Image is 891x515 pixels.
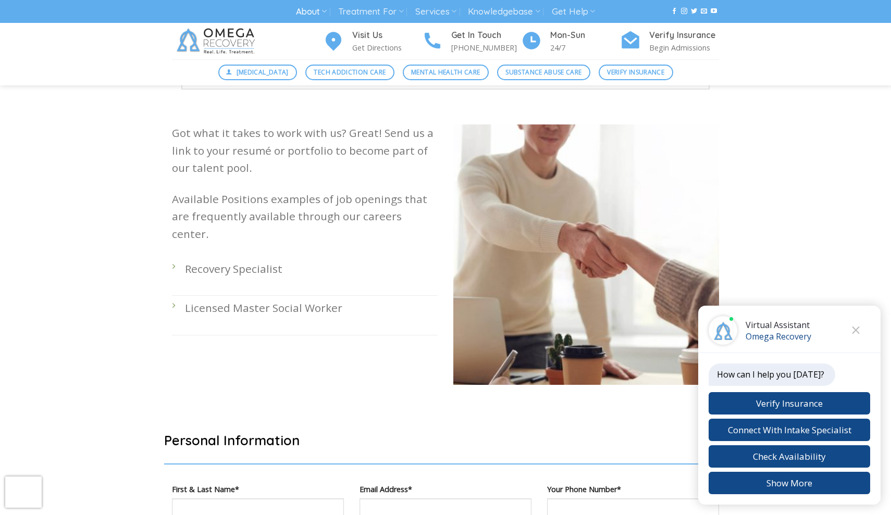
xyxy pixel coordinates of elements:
[599,65,673,80] a: Verify Insurance
[403,65,489,80] a: Mental Health Care
[411,67,480,77] span: Mental Health Care
[323,29,422,54] a: Visit Us Get Directions
[505,67,581,77] span: Substance Abuse Care
[352,42,422,54] p: Get Directions
[607,67,664,77] span: Verify Insurance
[164,432,727,449] h2: Personal Information
[451,29,521,42] h4: Get In Touch
[497,65,590,80] a: Substance Abuse Care
[360,483,531,495] label: Email Address*
[550,29,620,42] h4: Mon-Sun
[237,67,289,77] span: [MEDICAL_DATA]
[468,2,540,21] a: Knowledgebase
[550,42,620,54] p: 24/7
[681,8,687,15] a: Follow on Instagram
[415,2,456,21] a: Services
[185,260,438,278] p: Recovery Specialist
[218,65,298,80] a: [MEDICAL_DATA]
[547,483,719,495] label: Your Phone Number*
[451,42,521,54] p: [PHONE_NUMBER]
[338,2,403,21] a: Treatment For
[711,8,717,15] a: Follow on YouTube
[691,8,697,15] a: Follow on Twitter
[185,299,438,317] p: Licensed Master Social Worker
[172,124,438,177] p: Got what it takes to work with us? Great! Send us a link to your resumé or portfolio to become pa...
[314,67,386,77] span: Tech Addiction Care
[649,42,719,54] p: Begin Admissions
[172,23,263,59] img: Omega Recovery
[296,2,327,21] a: About
[620,29,719,54] a: Verify Insurance Begin Admissions
[422,29,521,54] a: Get In Touch [PHONE_NUMBER]
[552,2,595,21] a: Get Help
[649,29,719,42] h4: Verify Insurance
[172,191,438,243] p: Available Positions examples of job openings that are frequently available through our careers ce...
[671,8,677,15] a: Follow on Facebook
[305,65,394,80] a: Tech Addiction Care
[701,8,707,15] a: Send us an email
[352,29,422,42] h4: Visit Us
[172,483,344,495] label: First & Last Name*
